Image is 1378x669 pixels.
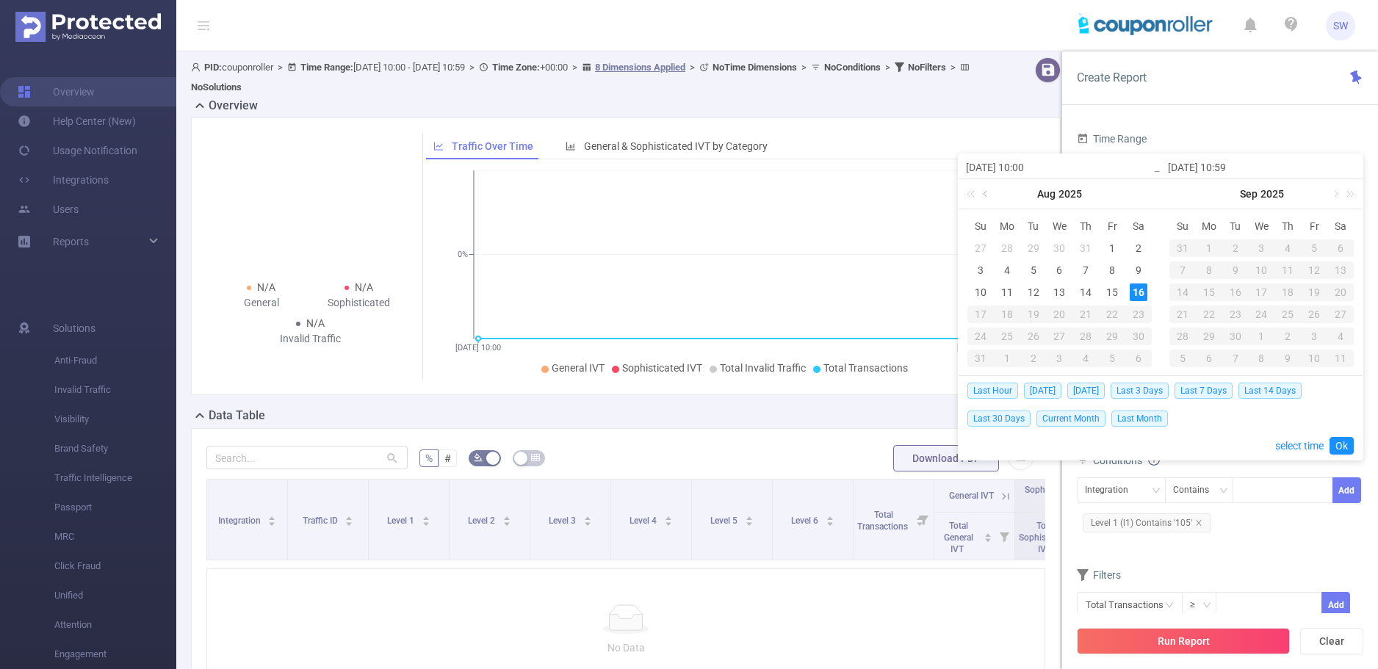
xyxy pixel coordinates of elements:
td: September 21, 2025 [1169,303,1196,325]
span: N/A [355,281,373,293]
span: > [881,62,895,73]
div: 2 [1274,328,1301,345]
td: September 4, 2025 [1072,347,1099,369]
div: 31 [967,350,994,367]
span: Passport [54,493,176,522]
span: Tu [1222,220,1249,233]
tspan: [DATE] 10:00 [455,343,501,352]
div: 7 [1169,261,1196,279]
th: Wed [1249,215,1275,237]
span: We [1047,220,1073,233]
div: 11 [998,283,1016,301]
span: Conditions [1093,455,1160,466]
div: 11 [1274,261,1301,279]
div: 21 [1072,305,1099,323]
td: September 28, 2025 [1169,325,1196,347]
td: August 2, 2025 [1125,237,1152,259]
span: % [425,452,433,464]
td: September 19, 2025 [1301,281,1327,303]
a: 2025 [1259,179,1285,209]
span: Fr [1099,220,1125,233]
td: August 12, 2025 [1020,281,1047,303]
td: September 18, 2025 [1274,281,1301,303]
div: 5 [1099,350,1125,367]
div: 4 [1327,328,1354,345]
div: 6 [1125,350,1152,367]
td: October 6, 2025 [1196,347,1222,369]
div: Sophisticated [310,295,408,311]
i: icon: down [1152,486,1161,496]
div: 29 [1025,239,1042,257]
div: Invalid Traffic [261,331,359,347]
div: 18 [1274,283,1301,301]
div: 8 [1196,261,1222,279]
div: 28 [998,239,1016,257]
td: August 31, 2025 [1169,237,1196,259]
div: 20 [1047,305,1073,323]
div: 2 [1130,239,1147,257]
th: Tue [1222,215,1249,237]
td: August 1, 2025 [1099,237,1125,259]
span: Engagement [54,640,176,669]
td: October 4, 2025 [1327,325,1354,347]
td: September 2, 2025 [1222,237,1249,259]
a: Sep [1238,179,1259,209]
div: Integration [1085,478,1139,502]
span: # [444,452,451,464]
th: Fri [1099,215,1125,237]
div: 13 [1050,283,1068,301]
td: August 24, 2025 [967,325,994,347]
td: July 28, 2025 [994,237,1020,259]
th: Sat [1327,215,1354,237]
span: Th [1072,220,1099,233]
i: icon: line-chart [433,141,444,151]
td: August 8, 2025 [1099,259,1125,281]
td: October 11, 2025 [1327,347,1354,369]
td: August 31, 2025 [967,347,994,369]
td: July 29, 2025 [1020,237,1047,259]
td: September 2, 2025 [1020,347,1047,369]
div: 24 [1249,305,1275,323]
span: Sa [1125,220,1152,233]
span: Reports [53,236,89,247]
span: Sophisticated IVT [622,362,702,374]
div: 2 [1222,239,1249,257]
div: 4 [1072,350,1099,367]
button: Clear [1300,628,1363,654]
td: October 10, 2025 [1301,347,1327,369]
td: July 27, 2025 [967,237,994,259]
div: 29 [1099,328,1125,345]
span: Last Hour [967,383,1018,399]
input: Start date [966,159,1153,176]
div: 21 [1169,305,1196,323]
i: Filter menu [913,480,934,560]
td: August 26, 2025 [1020,325,1047,347]
span: Level 1 (l1) Contains '105' [1083,513,1211,532]
tspan: 0% [458,250,468,260]
div: 24 [967,328,994,345]
a: Help Center (New) [18,106,136,136]
td: August 3, 2025 [967,259,994,281]
td: September 1, 2025 [1196,237,1222,259]
div: 1 [1103,239,1121,257]
span: > [797,62,811,73]
a: Aug [1036,179,1057,209]
td: September 11, 2025 [1274,259,1301,281]
span: Last 14 Days [1238,383,1302,399]
td: September 23, 2025 [1222,303,1249,325]
div: 16 [1130,283,1147,301]
span: Create Report [1077,70,1147,84]
div: 6 [1327,239,1354,257]
td: September 25, 2025 [1274,303,1301,325]
img: Protected Media [15,12,161,42]
span: Anti-Fraud [54,346,176,375]
span: Invalid Traffic [54,375,176,405]
span: Solutions [53,314,95,343]
div: 18 [994,305,1020,323]
span: Current Month [1036,411,1105,427]
span: Fr [1301,220,1327,233]
td: August 21, 2025 [1072,303,1099,325]
td: August 29, 2025 [1099,325,1125,347]
span: [DATE] [1067,383,1105,399]
button: Add [1321,592,1350,618]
